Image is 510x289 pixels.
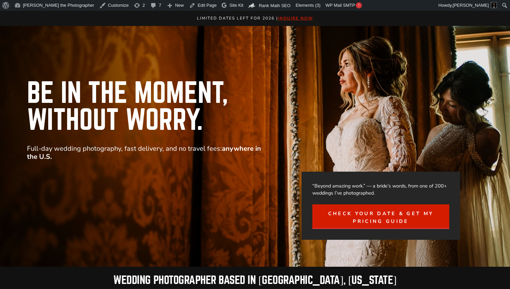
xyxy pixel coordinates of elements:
[229,3,243,8] span: Site Kit
[27,144,261,161] strong: anywhere in the U.S.
[278,16,313,21] a: inquire now
[312,204,450,229] a: Check Your Date & Get My Pricing Guide
[7,15,503,22] p: Limited Dates LEft for 2026 |
[259,3,290,8] span: Rank Math SEO
[27,145,263,161] p: Full-day wedding photography, fast delivery, and no travel fees:
[7,275,503,286] h2: Wedding Photographer based in [GEOGRAPHIC_DATA], [US_STATE]
[453,3,489,8] span: [PERSON_NAME]
[312,182,450,197] p: “Beyond amazing work.” — a bride’s words, from one of 200+ weddings I’ve photographed.
[27,80,314,134] h1: Be in the Moment, Without Worry.
[320,210,442,225] span: Check Your Date & Get My Pricing Guide
[356,2,362,8] span: !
